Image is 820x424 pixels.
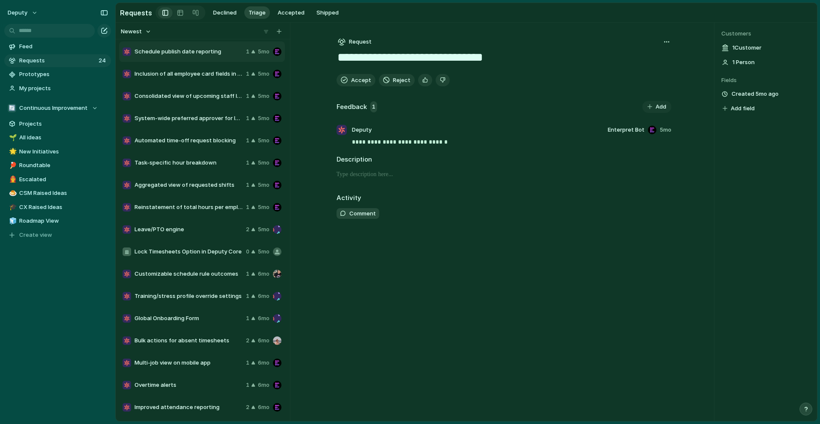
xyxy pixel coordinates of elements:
button: Triage [244,6,270,19]
button: 🔄Continuous Improvement [4,102,111,115]
span: 0 [246,247,249,256]
span: 1 [246,92,249,100]
span: 1 [246,70,249,78]
span: Comment [349,209,376,218]
span: Escalated [19,175,108,184]
div: 👨‍🚒 [9,174,15,184]
span: Inclusion of all employee card fields in Report Builder [135,70,243,78]
a: Projects [4,118,111,130]
span: Customers [721,29,810,38]
span: Leave/PTO engine [135,225,243,234]
span: 5mo [258,92,269,100]
button: deputy [4,6,42,20]
button: Create view [4,229,111,241]
span: 1 [246,270,249,278]
span: Roundtable [19,161,108,170]
div: 🧊 [9,216,15,226]
h2: Feedback [337,102,367,112]
a: 🧊Roadmap View [4,215,111,227]
span: 1 [246,292,249,300]
span: Training/stress profile override settings [135,292,243,300]
span: 5mo [258,70,269,78]
span: Consolidated view of upcoming staff leave [135,92,243,100]
span: Improved attendance reporting [135,403,243,412]
span: Shipped [316,9,339,17]
a: Requests24 [4,54,111,67]
span: Created 5mo ago [732,90,779,98]
span: Deputy [352,126,372,134]
span: Enterpret Bot [608,126,644,134]
span: 6mo [258,270,269,278]
span: 5mo [258,159,269,167]
span: New Initiatives [19,147,108,156]
button: 🌟 [8,147,16,156]
h2: Activity [337,193,361,203]
span: 5mo [258,136,269,145]
span: 1 [246,203,249,212]
span: Request [349,38,372,46]
span: 1 [246,114,249,123]
span: Projects [19,120,108,128]
span: Continuous Improvement [19,104,88,112]
div: 🏓 [9,161,15,171]
span: 1 [246,47,249,56]
a: 🎓CX Raised Ideas [4,201,111,214]
span: 5mo [258,203,269,212]
button: 🍮 [8,189,16,197]
a: 🌱All ideas [4,131,111,144]
span: 2 [246,225,249,234]
span: 2 [246,403,249,412]
span: Add field [731,104,755,113]
a: 🍮CSM Raised Ideas [4,187,111,200]
button: Add field [721,103,756,114]
span: 1 [246,159,249,167]
span: 1 [246,381,249,389]
span: Accepted [278,9,305,17]
span: Task-specific hour breakdown [135,159,243,167]
span: All ideas [19,133,108,142]
span: Lock Timesheets Option in Deputy Core [135,247,243,256]
span: 6mo [258,381,269,389]
a: Feed [4,40,111,53]
span: Schedule publish date reporting [135,47,243,56]
span: 1 [246,359,249,367]
button: 🏓 [8,161,16,170]
button: Declined [209,6,241,19]
span: 6mo [258,314,269,323]
h2: Requests [120,8,152,18]
span: 5mo [258,181,269,189]
div: 🎓 [9,202,15,212]
span: Add [656,103,666,111]
span: Declined [213,9,237,17]
span: 5mo [258,47,269,56]
a: My projects [4,82,111,95]
span: Aggregated view of requested shifts [135,181,243,189]
a: 🌟New Initiatives [4,145,111,158]
span: 1 [370,101,377,112]
button: Comment [337,208,379,219]
button: Shipped [312,6,343,19]
span: 5mo [258,114,269,123]
span: 5mo [258,247,269,256]
span: deputy [8,9,27,17]
a: 👨‍🚒Escalated [4,173,111,186]
button: 🎓 [8,203,16,212]
span: Customizable schedule rule outcomes [135,270,243,278]
div: 🔄 [8,104,16,112]
button: 🧊 [8,217,16,225]
span: Fields [721,76,810,85]
span: Reject [393,76,410,85]
span: Newest [121,27,142,36]
span: 24 [99,56,108,65]
div: 🌱 [9,133,15,143]
span: CSM Raised Ideas [19,189,108,197]
span: Global Onboarding Form [135,314,243,323]
span: Roadmap View [19,217,108,225]
div: 🏓Roundtable [4,159,111,172]
span: 5mo [258,225,269,234]
span: Triage [249,9,266,17]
